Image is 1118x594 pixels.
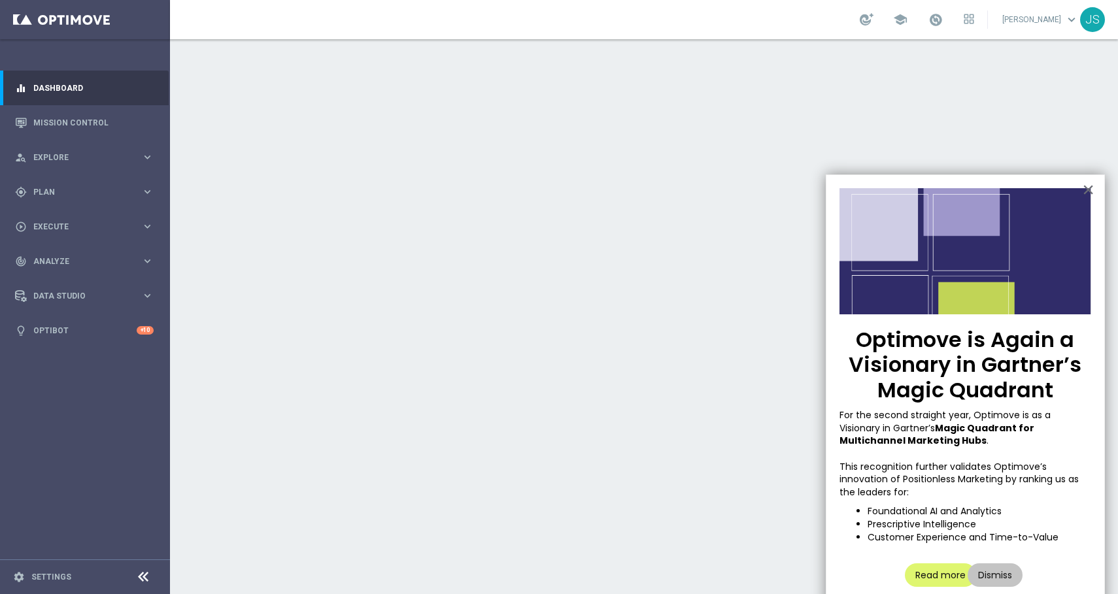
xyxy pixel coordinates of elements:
li: Foundational AI and Analytics [868,505,1091,518]
div: Mission Control [15,105,154,140]
div: Data Studio [15,290,141,302]
span: For the second straight year, Optimove is as a Visionary in Gartner’s [839,408,1053,435]
div: Plan [15,186,141,198]
a: Mission Control [33,105,154,140]
span: Plan [33,188,141,196]
i: play_circle_outline [15,221,27,233]
i: gps_fixed [15,186,27,198]
div: Optibot [15,313,154,348]
div: Analyze [15,256,141,267]
span: Execute [33,223,141,231]
strong: Magic Quadrant for Multichannel Marketing Hubs [839,421,1036,448]
p: Optimove is Again a Visionary in Gartner’s Magic Quadrant [839,327,1092,403]
span: Analyze [33,257,141,265]
li: Prescriptive Intelligence [868,518,1091,531]
button: Read more [905,563,976,587]
i: lightbulb [15,325,27,337]
a: Dashboard [33,71,154,105]
i: person_search [15,152,27,163]
span: keyboard_arrow_down [1064,12,1079,27]
li: Customer Experience and Time-to-Value [868,531,1091,544]
i: keyboard_arrow_right [141,151,154,163]
span: Data Studio [33,292,141,300]
a: Settings [31,573,71,581]
i: keyboard_arrow_right [141,220,154,233]
span: Explore [33,154,141,161]
span: . [987,434,989,447]
div: Explore [15,152,141,163]
a: [PERSON_NAME] [1001,10,1080,29]
i: keyboard_arrow_right [141,289,154,302]
i: keyboard_arrow_right [141,255,154,267]
a: Optibot [33,313,137,348]
div: JS [1080,7,1105,32]
p: This recognition further validates Optimove’s innovation of Positionless Marketing by ranking us ... [839,461,1092,499]
div: Dashboard [15,71,154,105]
button: Dismiss [968,563,1023,587]
div: +10 [137,326,154,335]
span: school [893,12,907,27]
i: keyboard_arrow_right [141,186,154,198]
i: settings [13,571,25,583]
i: track_changes [15,256,27,267]
button: Close [1082,179,1094,200]
i: equalizer [15,82,27,94]
div: Execute [15,221,141,233]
